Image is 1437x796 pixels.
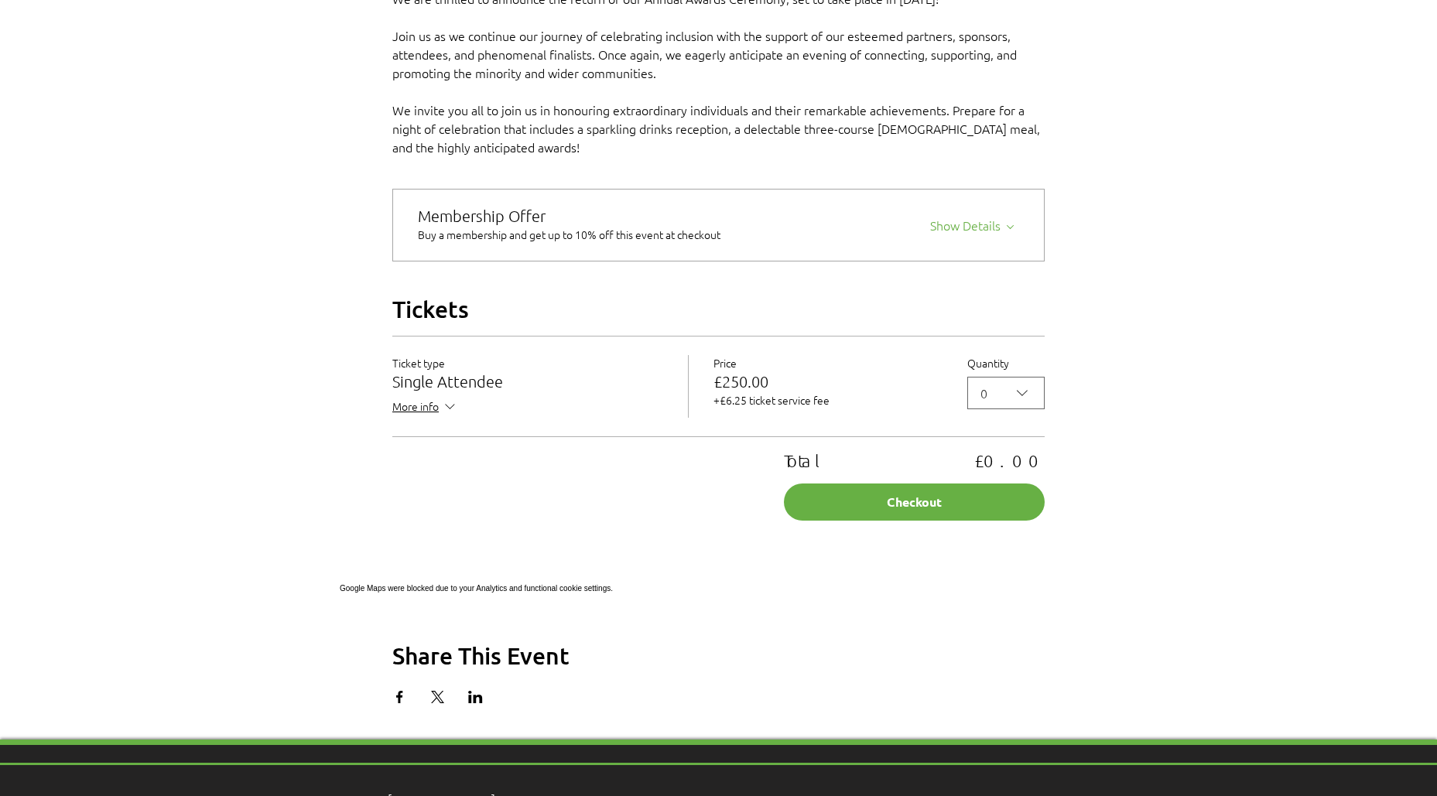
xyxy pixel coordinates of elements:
a: Share event on X [430,691,445,703]
p: £250.00 [713,374,943,389]
button: Checkout [784,483,1045,521]
p: +£6.25 ticket service fee [713,392,943,408]
span: Price [713,355,737,371]
a: Share event on LinkedIn [468,691,483,703]
h2: Tickets [392,294,1045,324]
span: We invite you all to join us in honouring extraordinary individuals and their remarkable achievem... [392,101,1043,155]
div: Membership Offer [418,208,739,224]
a: Share event on Facebook [392,691,407,703]
button: Show Details [930,212,1019,234]
p: Total [784,453,825,468]
span: Ticket type [392,355,445,371]
h2: Share This Event [392,641,1045,671]
p: £0.00 [974,453,1045,468]
div: Buy a membership and get up to 10% off this event at checkout [418,227,739,242]
span: Google Maps were blocked due to your Analytics and functional cookie settings. [340,584,613,593]
button: More info [392,398,458,418]
div: 0 [980,384,987,402]
label: Quantity [967,355,1045,371]
h3: Single Attendee [392,374,663,389]
span: Join us as we continue our journey of celebrating inclusion with the support of our esteemed part... [392,27,1020,81]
